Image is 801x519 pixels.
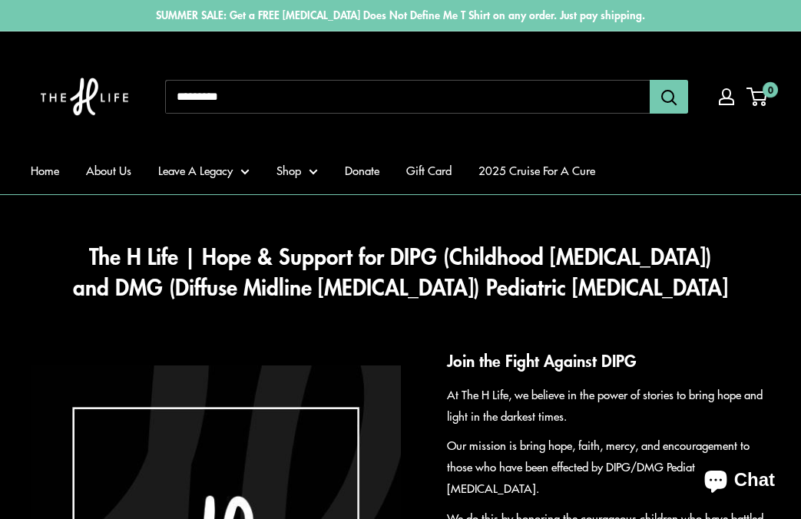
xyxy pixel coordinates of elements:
[719,88,734,105] a: My account
[31,47,138,147] img: The H Life
[650,80,688,114] button: Search
[276,160,318,181] a: Shop
[31,241,770,302] h1: The H Life | Hope & Support for DIPG (Childhood [MEDICAL_DATA]) and DMG (Diffuse Midline [MEDICAL...
[447,384,771,427] p: At The H Life, we believe in the power of stories to bring hope and light in the darkest times.
[447,435,771,499] p: Our mission is bring hope, faith, mercy, and encouragement to those who have been effected by DIP...
[158,160,250,181] a: Leave A Legacy
[165,80,650,114] input: Search...
[748,88,767,106] a: 0
[478,160,595,181] a: 2025 Cruise For A Cure
[406,160,452,181] a: Gift Card
[345,160,379,181] a: Donate
[690,457,789,507] inbox-online-store-chat: Shopify online store chat
[31,160,59,181] a: Home
[763,82,778,98] span: 0
[447,349,771,373] h2: Join the Fight Against DIPG
[86,160,131,181] a: About Us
